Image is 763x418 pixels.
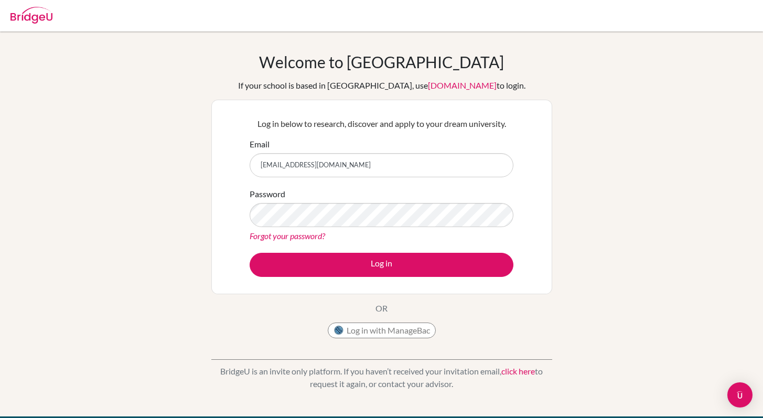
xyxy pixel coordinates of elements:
[259,52,504,71] h1: Welcome to [GEOGRAPHIC_DATA]
[250,117,513,130] p: Log in below to research, discover and apply to your dream university.
[10,7,52,24] img: Bridge-U
[250,231,325,241] a: Forgot your password?
[727,382,753,408] div: Open Intercom Messenger
[375,302,388,315] p: OR
[250,188,285,200] label: Password
[328,323,436,338] button: Log in with ManageBac
[238,79,525,92] div: If your school is based in [GEOGRAPHIC_DATA], use to login.
[428,80,497,90] a: [DOMAIN_NAME]
[501,366,535,376] a: click here
[250,253,513,277] button: Log in
[250,138,270,151] label: Email
[211,365,552,390] p: BridgeU is an invite only platform. If you haven’t received your invitation email, to request it ...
